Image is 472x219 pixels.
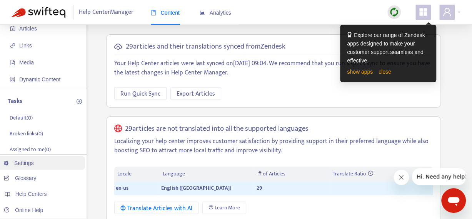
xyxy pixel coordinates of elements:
th: Locale [114,167,160,182]
span: Articles [19,25,37,32]
span: global [114,125,122,133]
span: account-book [10,26,15,31]
h5: 29 articles and their translations synced from Zendesk [126,42,285,51]
span: book [151,10,156,15]
span: appstore [419,7,428,17]
a: close [379,69,391,75]
button: Run Quick Sync [114,87,167,99]
p: Assigned to me ( 0 ) [10,145,51,153]
p: Your Help Center articles were last synced on [DATE] 09:04 . We recommend that you run a quick sy... [114,59,433,77]
span: Links [19,42,32,49]
div: Explore our range of Zendesk apps designed to make your customer support seamless and effective. [347,31,429,65]
iframe: Message from company [412,168,466,185]
span: Content [151,10,180,16]
span: 29 [257,184,262,192]
a: Learn More [202,202,246,214]
p: Localizing your help center improves customer satisfaction by providing support in their preferre... [114,137,433,155]
p: Tasks [8,97,22,106]
p: Broken links ( 0 ) [10,130,43,138]
th: # of Articles [255,167,329,182]
a: Glossary [4,175,36,181]
button: Translate Articles with AI [114,202,198,214]
iframe: Close message [394,170,409,185]
img: sync.dc5367851b00ba804db3.png [389,7,399,17]
iframe: Button to launch messaging window [441,188,466,213]
p: Default ( 0 ) [10,114,33,122]
span: file-image [10,60,15,65]
th: Language [160,167,255,182]
span: en-us [116,184,128,192]
span: link [10,43,15,48]
span: Export Articles [177,89,215,99]
span: Help Center Manager [79,5,133,20]
span: Hi. Need any help? [5,5,55,12]
div: Translate Articles with AI [120,204,192,213]
a: Online Help [4,207,43,213]
h5: 29 articles are not translated into all the supported languages [125,125,309,133]
span: Learn More [215,204,240,212]
span: Dynamic Content [19,76,60,83]
span: cloud-sync [114,43,122,51]
span: English ([GEOGRAPHIC_DATA]) [161,184,231,192]
span: Analytics [200,10,231,16]
button: Export Articles [170,87,221,99]
span: Media [19,59,34,66]
img: Swifteq [12,7,65,18]
span: Help Centers [15,191,47,197]
a: Settings [4,160,34,166]
a: show apps [347,69,373,75]
span: user [442,7,452,17]
span: plus-circle [77,99,82,104]
span: Run Quick Sync [120,89,160,99]
div: Translate Ratio [333,170,430,178]
span: area-chart [200,10,205,15]
span: container [10,77,15,82]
